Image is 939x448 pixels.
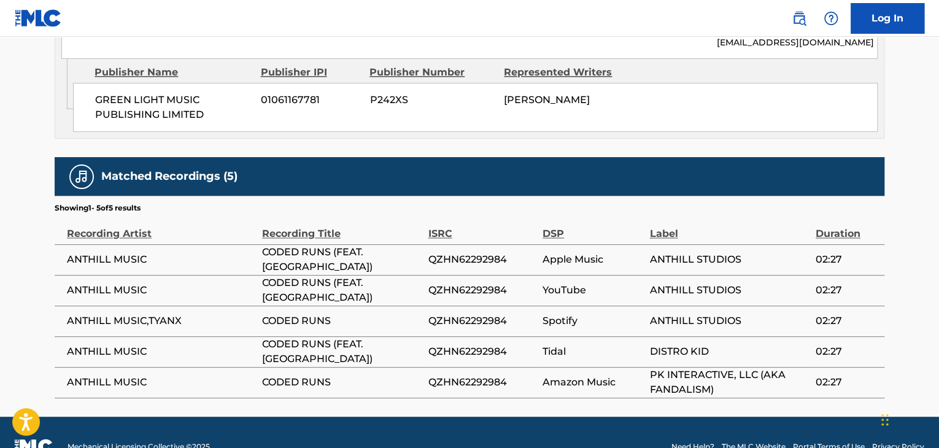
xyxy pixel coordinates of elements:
div: Help [819,6,843,31]
span: 01061167781 [261,93,360,107]
span: ANTHILL MUSIC [67,344,256,359]
img: help [824,11,838,26]
div: ISRC [428,214,536,241]
span: CODED RUNS (FEAT. [GEOGRAPHIC_DATA]) [262,276,422,305]
img: search [792,11,806,26]
a: Log In [851,3,924,34]
div: Recording Artist [67,214,256,241]
span: 02:27 [816,344,878,359]
span: 02:27 [816,314,878,328]
div: Publisher IPI [260,65,360,80]
span: 02:27 [816,283,878,298]
p: [EMAIL_ADDRESS][DOMAIN_NAME] [717,36,877,49]
span: ANTHILL STUDIOS [649,283,809,298]
span: ANTHILL MUSIC [67,375,256,390]
span: 02:27 [816,252,878,267]
span: CODED RUNS [262,314,422,328]
div: Label [649,214,809,241]
span: Tidal [543,344,643,359]
span: 02:27 [816,375,878,390]
span: QZHN62292984 [428,344,536,359]
iframe: Chat Widget [878,389,939,448]
span: ANTHILL MUSIC [67,252,256,267]
div: Publisher Name [95,65,251,80]
img: Matched Recordings [74,169,89,184]
p: Showing 1 - 5 of 5 results [55,203,141,214]
span: CODED RUNS (FEAT. [GEOGRAPHIC_DATA]) [262,245,422,274]
span: Spotify [543,314,643,328]
span: YouTube [543,283,643,298]
h5: Matched Recordings (5) [101,169,238,183]
span: P242XS [369,93,495,107]
span: ANTHILL MUSIC,TYANX [67,314,256,328]
span: GREEN LIGHT MUSIC PUBLISHING LIMITED [95,93,252,122]
span: PK INTERACTIVE, LLC (AKA FANDALISM) [649,368,809,397]
span: QZHN62292984 [428,252,536,267]
img: MLC Logo [15,9,62,27]
span: QZHN62292984 [428,314,536,328]
div: DSP [543,214,643,241]
div: Drag [881,401,889,438]
span: QZHN62292984 [428,375,536,390]
span: ANTHILL STUDIOS [649,314,809,328]
span: Amazon Music [543,375,643,390]
span: CODED RUNS [262,375,422,390]
div: Publisher Number [369,65,495,80]
span: DISTRO KID [649,344,809,359]
span: Apple Music [543,252,643,267]
span: ANTHILL MUSIC [67,283,256,298]
div: Duration [816,214,878,241]
div: Recording Title [262,214,422,241]
div: Represented Writers [504,65,629,80]
span: QZHN62292984 [428,283,536,298]
span: [PERSON_NAME] [504,94,590,106]
span: ANTHILL STUDIOS [649,252,809,267]
a: Public Search [787,6,811,31]
span: CODED RUNS (FEAT. [GEOGRAPHIC_DATA]) [262,337,422,366]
